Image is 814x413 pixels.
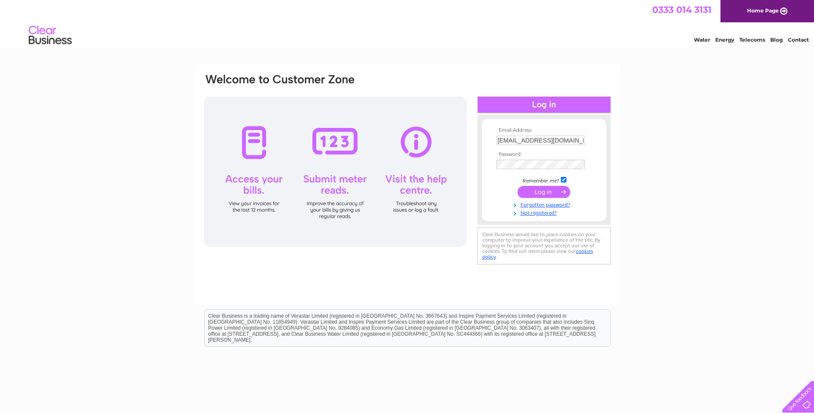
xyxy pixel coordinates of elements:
[494,128,594,134] th: Email Address:
[770,36,783,43] a: Blog
[482,248,593,260] a: cookies policy
[496,208,594,216] a: Not registered?
[694,36,710,43] a: Water
[739,36,765,43] a: Telecoms
[205,5,610,42] div: Clear Business is a trading name of Verastar Limited (registered in [GEOGRAPHIC_DATA] No. 3667643...
[715,36,734,43] a: Energy
[28,22,72,49] img: logo.png
[496,200,594,208] a: Forgotten password?
[788,36,809,43] a: Contact
[517,186,570,198] input: Submit
[652,4,711,15] a: 0333 014 3131
[494,152,594,158] th: Password:
[494,176,594,184] td: Remember me?
[478,227,611,264] div: Clear Business would like to place cookies on your computer to improve your experience of the sit...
